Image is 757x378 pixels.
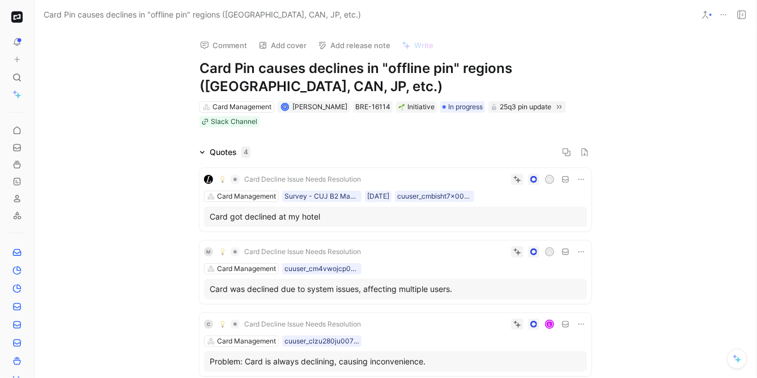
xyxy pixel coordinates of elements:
div: J [546,248,554,255]
button: 💡Card Decline Issue Needs Resolution [215,245,365,259]
div: BRE-16114 [355,101,390,113]
h1: Card Pin causes declines in "offline pin" regions ([GEOGRAPHIC_DATA], CAN, JP, etc.) [199,59,592,96]
button: 💡Card Decline Issue Needs Resolution [215,173,365,186]
img: 💡 [219,176,226,183]
div: Card Management [217,263,276,274]
div: 4 [241,147,250,158]
div: cuuser_cmbisht7x00ai0g81a1c4ito3 [397,191,472,202]
div: Quotes4 [195,145,255,159]
span: Card Decline Issue Needs Resolution [244,247,361,256]
span: Card Pin causes declines in "offline pin" regions ([GEOGRAPHIC_DATA], CAN, JP, etc.) [44,8,361,22]
img: 💡 [219,248,226,255]
button: Brex [9,9,25,25]
span: [PERSON_NAME] [292,102,347,111]
div: 25q3 pin update [500,101,551,113]
img: Brex [11,11,23,23]
div: cuuser_cm4vwojcp01mq0j57o8jqhhtx [284,263,359,274]
div: H [546,175,554,183]
img: 💡 [219,321,226,328]
div: Card Management [217,336,276,347]
button: 💡Card Decline Issue Needs Resolution [215,317,365,331]
span: In progress [448,101,483,113]
img: 🌱 [398,104,405,110]
div: Quotes [210,145,250,159]
div: L [546,320,554,328]
button: Add cover [253,37,312,53]
button: Write [397,37,439,53]
div: 🌱Initiative [396,101,437,113]
div: Card Management [217,191,276,202]
div: Problem: Card is always declining, causing inconvenience. [210,355,581,368]
div: C [204,320,213,329]
div: [DATE] [367,191,389,202]
div: In progress [440,101,485,113]
div: M [204,247,213,256]
span: Write [414,40,433,50]
button: Comment [195,37,252,53]
span: Card Decline Issue Needs Resolution [244,320,361,329]
div: Slack Channel [211,116,257,127]
div: Initiative [398,101,435,113]
div: Survey - CUJ B2 Make a Purchase [284,191,359,202]
div: Card Management [212,101,271,113]
span: Card Decline Issue Needs Resolution [244,175,361,184]
img: avatar [282,104,288,110]
button: Add release note [313,37,395,53]
div: Card was declined due to system issues, affecting multiple users. [210,282,581,296]
div: Card got declined at my hotel [210,210,581,224]
img: logo [204,175,213,184]
div: cuuser_clzu280ju007m0f8054c4uw58 [284,336,359,347]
